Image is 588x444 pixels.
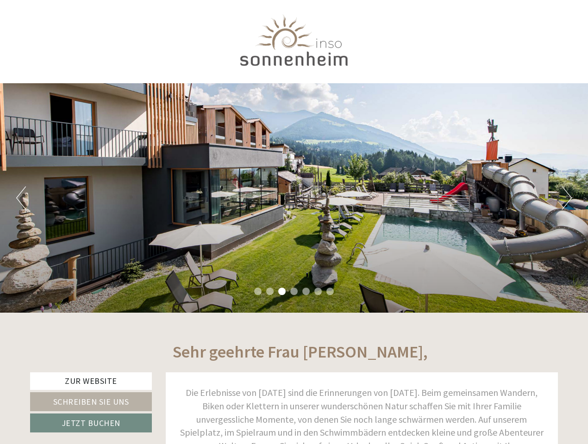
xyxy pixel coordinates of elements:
a: Jetzt buchen [30,413,152,432]
button: Next [562,186,572,210]
a: Zur Website [30,372,152,390]
button: Previous [16,186,26,210]
h1: Sehr geehrte Frau [PERSON_NAME], [173,343,428,361]
a: Schreiben Sie uns [30,392,152,411]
